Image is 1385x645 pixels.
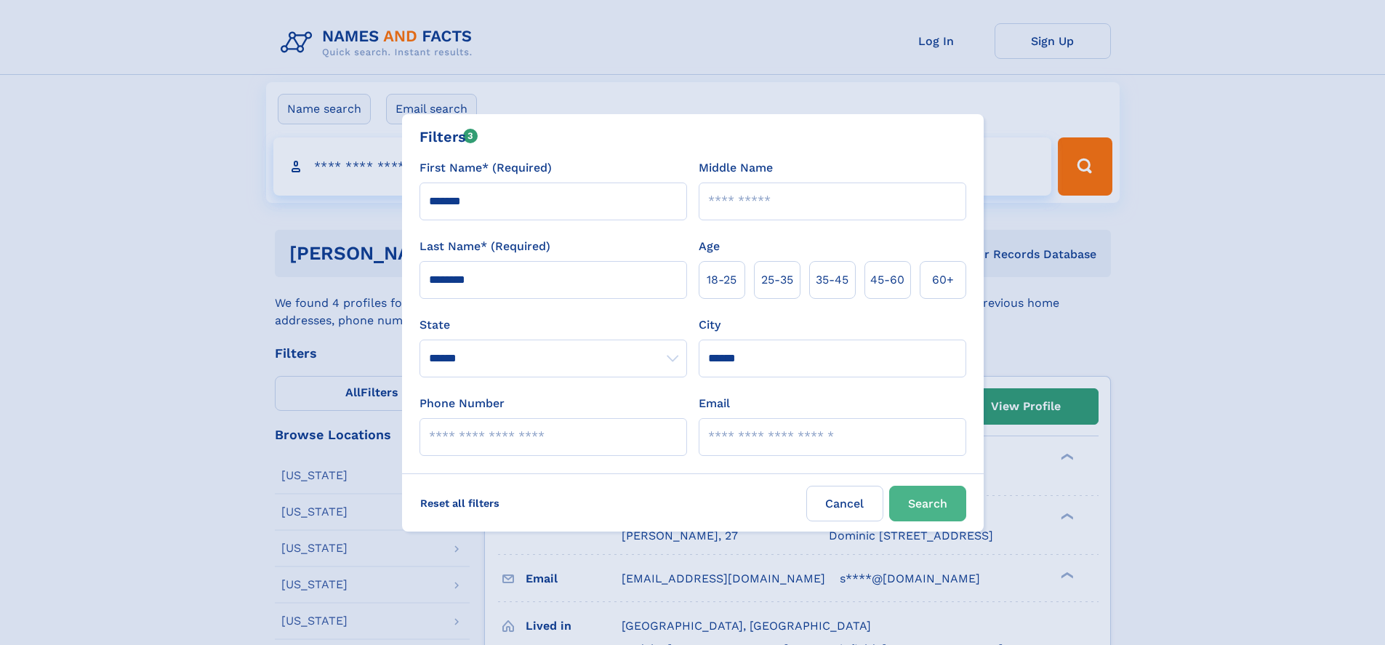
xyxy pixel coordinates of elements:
[699,159,773,177] label: Middle Name
[870,271,904,289] span: 45‑60
[411,486,509,521] label: Reset all filters
[889,486,966,521] button: Search
[761,271,793,289] span: 25‑35
[816,271,848,289] span: 35‑45
[419,395,505,412] label: Phone Number
[419,316,687,334] label: State
[699,238,720,255] label: Age
[707,271,736,289] span: 18‑25
[699,316,720,334] label: City
[419,238,550,255] label: Last Name* (Required)
[806,486,883,521] label: Cancel
[419,126,478,148] div: Filters
[932,271,954,289] span: 60+
[419,159,552,177] label: First Name* (Required)
[699,395,730,412] label: Email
